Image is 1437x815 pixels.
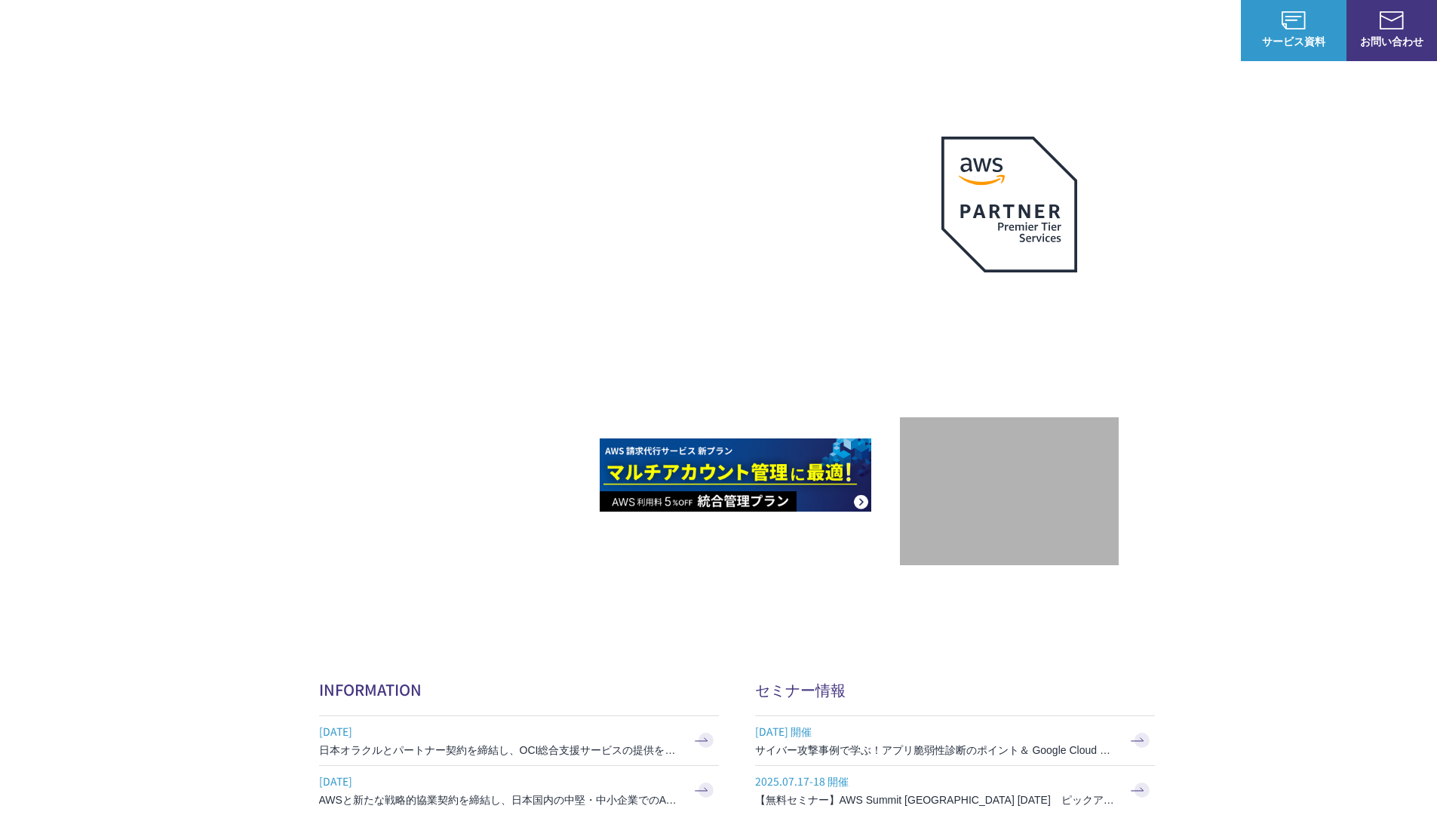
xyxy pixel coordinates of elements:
h1: AWS ジャーニーの 成功を実現 [319,248,900,393]
p: ナレッジ [1096,23,1153,38]
a: 導入事例 [1024,23,1066,38]
p: 業種別ソリューション [873,23,993,38]
h3: 【無料セミナー】AWS Summit [GEOGRAPHIC_DATA] [DATE] ピックアップセッション [755,792,1117,807]
a: [DATE] 開催 サイバー攻撃事例で学ぶ！アプリ脆弱性診断のポイント＆ Google Cloud セキュリティ対策 [755,716,1155,765]
span: お問い合わせ [1346,33,1437,49]
p: AWSの導入からコスト削減、 構成・運用の最適化からデータ活用まで 規模や業種業態を問わない マネージドサービスで [319,167,900,233]
a: [DATE] 日本オラクルとパートナー契約を締結し、OCI総合支援サービスの提供を開始 [319,716,719,765]
img: AWSとの戦略的協業契約 締結 [319,438,591,512]
span: サービス資料 [1241,33,1346,49]
a: AWS総合支援サービス C-Chorus NHN テコラスAWS総合支援サービス [23,12,283,48]
a: [DATE] AWSと新たな戦略的協業契約を締結し、日本国内の中堅・中小企業でのAWS活用を加速 [319,766,719,815]
p: 最上位プレミアティア サービスパートナー [923,291,1095,349]
span: [DATE] 開催 [755,720,1117,743]
a: ログイン [1184,23,1226,38]
p: 強み [719,23,755,38]
a: 2025.07.17-18 開催 【無料セミナー】AWS Summit [GEOGRAPHIC_DATA] [DATE] ピックアップセッション [755,766,1155,815]
img: AWS総合支援サービス C-Chorus サービス資料 [1282,11,1306,29]
h2: セミナー情報 [755,678,1155,700]
span: [DATE] [319,770,681,792]
em: AWS [992,291,1026,312]
span: 2025.07.17-18 開催 [755,770,1117,792]
p: サービス [785,23,843,38]
h3: AWSと新たな戦略的協業契約を締結し、日本国内の中堅・中小企業でのAWS活用を加速 [319,792,681,807]
h3: サイバー攻撃事例で学ぶ！アプリ脆弱性診断のポイント＆ Google Cloud セキュリティ対策 [755,743,1117,758]
span: [DATE] [319,720,681,743]
img: AWS請求代行サービス 統合管理プラン [600,438,871,512]
span: NHN テコラス AWS総合支援サービス [173,14,283,46]
img: AWSプレミアティアサービスパートナー [941,137,1077,272]
img: お問い合わせ [1380,11,1404,29]
img: 契約件数 [930,440,1088,550]
h2: INFORMATION [319,678,719,700]
h3: 日本オラクルとパートナー契約を締結し、OCI総合支援サービスの提供を開始 [319,743,681,758]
